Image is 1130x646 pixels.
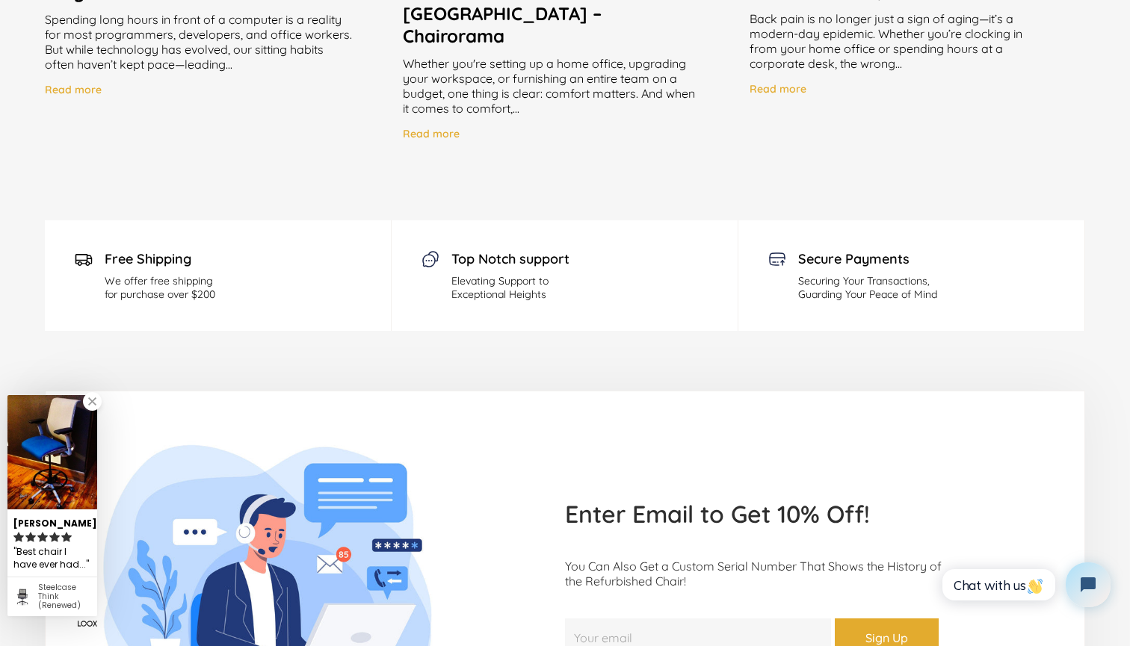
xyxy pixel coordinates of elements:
[403,56,738,116] div: Whether you're setting up a home office, upgrading your workspace, or furnishing an entire team o...
[403,127,460,146] a: Read more
[750,82,806,96] h4: Read more
[105,274,215,301] p: We offer free shipping for purchase over $200
[565,499,1051,529] h1: Enter Email to Get 10% Off!
[750,82,806,101] a: Read more
[45,220,392,331] a: Free Shipping We offer free shippingfor purchase over $200
[49,532,60,542] svg: rating icon full
[798,250,937,267] h2: Secure Payments
[926,550,1123,620] iframe: Tidio Chat
[45,12,392,72] div: Spending long hours in front of a computer is a reality for most programmers, developers, and off...
[13,544,91,573] div: Best chair I have ever had...
[25,532,36,542] svg: rating icon full
[865,630,908,645] span: Sign Up
[45,83,102,96] h4: Read more
[798,288,937,301] p: Guarding Your Peace of Mind
[422,250,439,268] img: image_30.png
[451,288,569,301] p: Exceptional Heights
[738,220,1085,331] a: Secure Payments Securing Your Transactions,Guarding Your Peace of Mind
[451,250,569,267] h2: Top Notch support
[768,250,786,268] img: image_32.png
[37,532,48,542] svg: rating icon full
[392,220,738,331] a: Top Notch support Elevating Support toExceptional Heights
[13,512,91,530] div: [PERSON_NAME]
[75,250,93,268] img: image_1.svg
[38,583,91,610] div: Steelcase Think (Renewed)
[798,274,937,288] p: Securing Your Transactions,
[565,559,1051,588] p: You Can Also Get a Custom Serial Number That Shows the History of the Refurbished Chair!
[750,11,1085,71] div: Back pain is no longer just a sign of aging—it’s a modern-day epidemic. Whether you’re clocking i...
[403,127,460,140] h4: Read more
[61,532,72,542] svg: rating icon full
[13,532,24,542] svg: rating icon full
[7,395,97,509] img: Agnes J. review of Steelcase Think (Renewed)
[105,250,215,267] h2: Free Shipping
[451,274,569,288] p: Elevating Support to
[45,83,102,102] a: Read more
